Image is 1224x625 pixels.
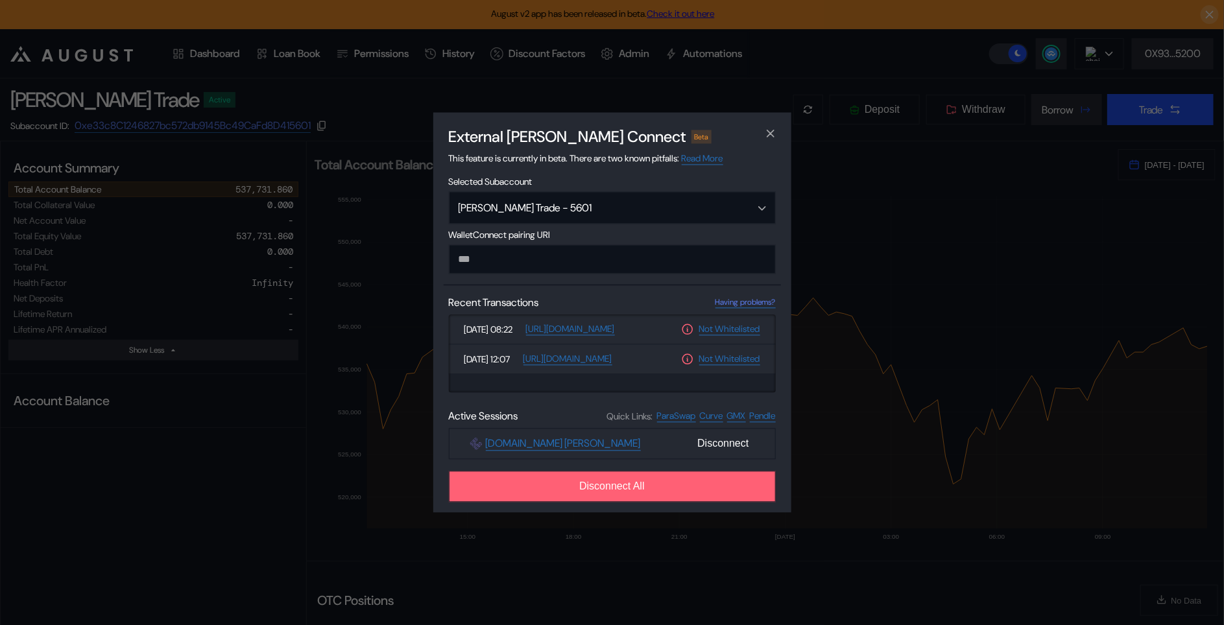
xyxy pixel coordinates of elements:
[470,438,482,450] img: ether.fi dApp
[526,324,615,336] a: [URL][DOMAIN_NAME]
[682,153,723,165] a: Read More
[449,153,723,165] span: This feature is currently in beta. There are two known pitfalls:
[464,353,518,365] span: [DATE] 12:07
[449,192,776,224] button: Open menu
[449,230,776,241] span: WalletConnect pairing URI
[449,127,686,147] h2: External [PERSON_NAME] Connect
[760,123,781,144] button: close modal
[449,429,776,460] button: ether.fi dApp[DOMAIN_NAME] [PERSON_NAME]Disconnect
[727,410,746,423] a: GMX
[486,437,641,451] a: [DOMAIN_NAME] [PERSON_NAME]
[699,353,760,366] a: Not Whitelisted
[449,471,776,502] button: Disconnect All
[464,324,521,335] span: [DATE] 08:22
[657,410,696,423] a: ParaSwap
[449,176,776,188] span: Selected Subaccount
[692,433,754,455] span: Disconnect
[700,410,723,423] a: Curve
[750,410,776,423] a: Pendle
[715,298,776,309] a: Having problems?
[449,410,518,423] span: Active Sessions
[607,410,653,422] span: Quick Links:
[699,324,760,336] a: Not Whitelisted
[579,481,645,493] span: Disconnect All
[449,296,539,310] span: Recent Transactions
[459,201,732,215] div: [PERSON_NAME] Trade - 5601
[691,130,712,143] div: Beta
[523,353,612,366] a: [URL][DOMAIN_NAME]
